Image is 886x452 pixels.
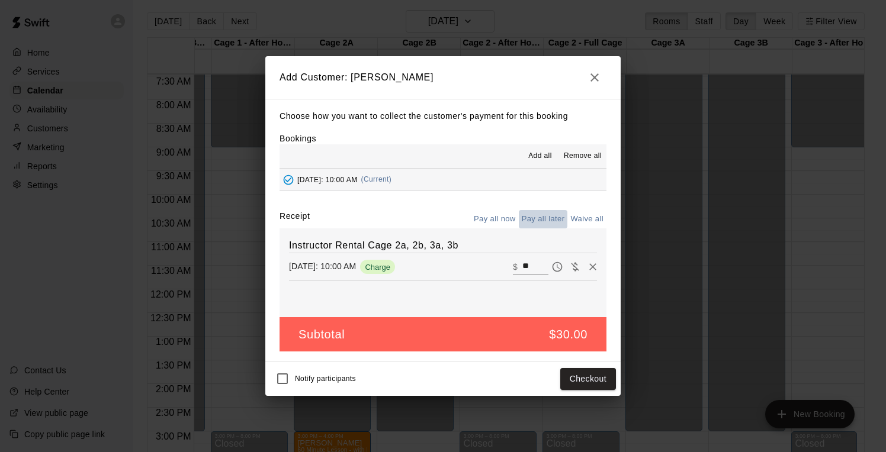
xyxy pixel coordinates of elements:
[513,261,518,273] p: $
[280,109,606,124] p: Choose how you want to collect the customer's payment for this booking
[519,210,568,228] button: Pay all later
[584,258,602,276] button: Remove
[280,210,310,228] label: Receipt
[471,210,519,228] button: Pay all now
[521,147,559,166] button: Add all
[564,150,602,162] span: Remove all
[361,175,392,183] span: (Current)
[298,327,345,343] h5: Subtotal
[560,368,616,390] button: Checkout
[567,210,606,228] button: Waive all
[559,147,606,166] button: Remove all
[528,150,552,162] span: Add all
[280,169,606,191] button: Added - Collect Payment[DATE]: 10:00 AM(Current)
[360,263,395,272] span: Charge
[295,375,356,383] span: Notify participants
[297,175,358,183] span: [DATE]: 10:00 AM
[566,261,584,271] span: Waive payment
[549,327,588,343] h5: $30.00
[280,171,297,189] button: Added - Collect Payment
[265,56,621,99] h2: Add Customer: [PERSON_NAME]
[289,260,356,272] p: [DATE]: 10:00 AM
[280,134,316,143] label: Bookings
[548,261,566,271] span: Pay later
[289,238,597,253] h6: Instructor Rental Cage 2a, 2b, 3a, 3b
